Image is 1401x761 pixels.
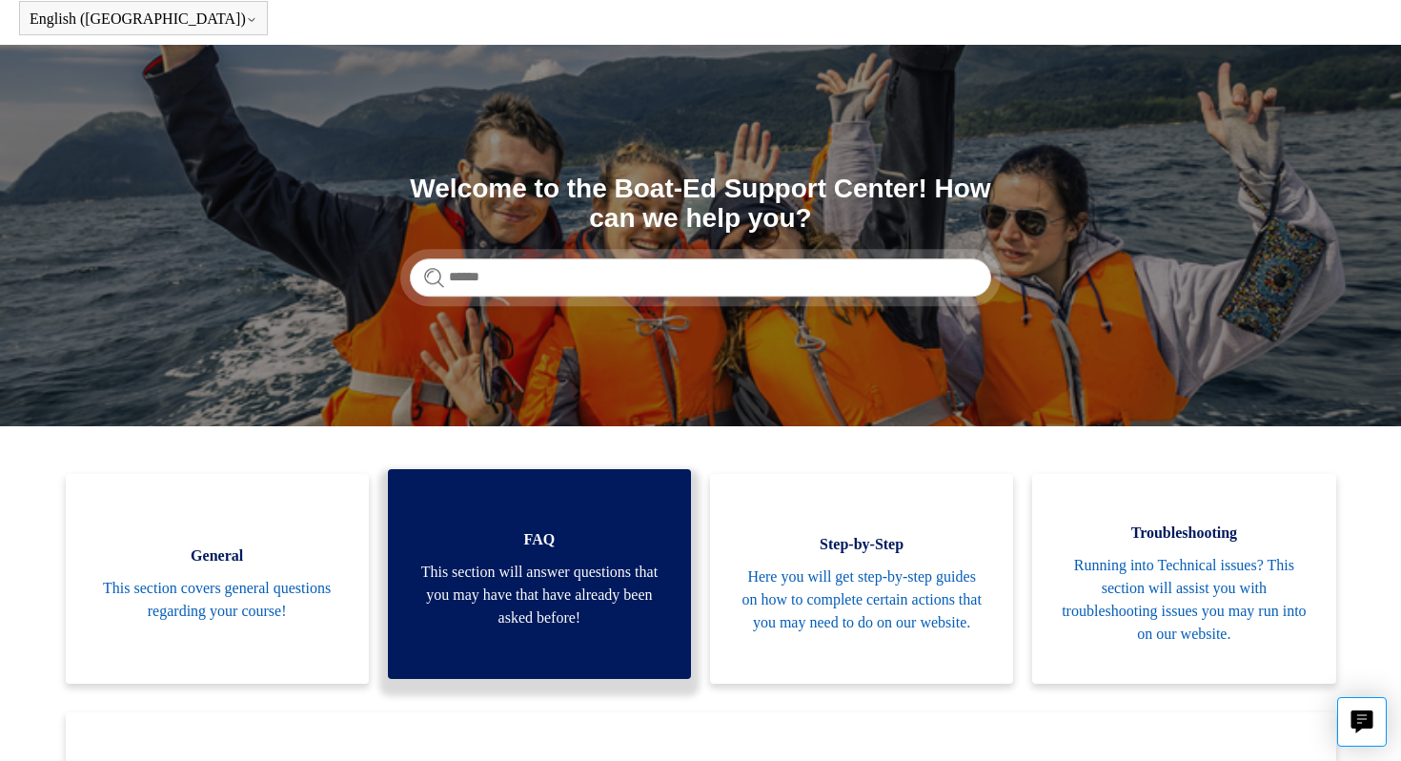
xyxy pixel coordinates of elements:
[410,258,991,297] input: Search
[739,566,985,634] span: Here you will get step-by-step guides on how to complete certain actions that you may need to do ...
[416,528,662,551] span: FAQ
[1337,697,1387,747] button: Live chat
[94,577,340,623] span: This section covers general questions regarding your course!
[710,474,1013,684] a: Step-by-Step Here you will get step-by-step guides on how to complete certain actions that you ma...
[94,545,340,567] span: General
[739,533,985,556] span: Step-by-Step
[1061,554,1307,646] span: Running into Technical issues? This section will assist you with troubleshooting issues you may r...
[1061,522,1307,545] span: Troubleshooting
[410,175,991,234] h1: Welcome to the Boat-Ed Support Center! How can we help you?
[388,469,691,679] a: FAQ This section will answer questions that you may have that have already been asked before!
[416,561,662,629] span: This section will answer questions that you may have that have already been asked before!
[30,10,257,28] button: English ([GEOGRAPHIC_DATA])
[66,474,369,684] a: General This section covers general questions regarding your course!
[1032,474,1335,684] a: Troubleshooting Running into Technical issues? This section will assist you with troubleshooting ...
